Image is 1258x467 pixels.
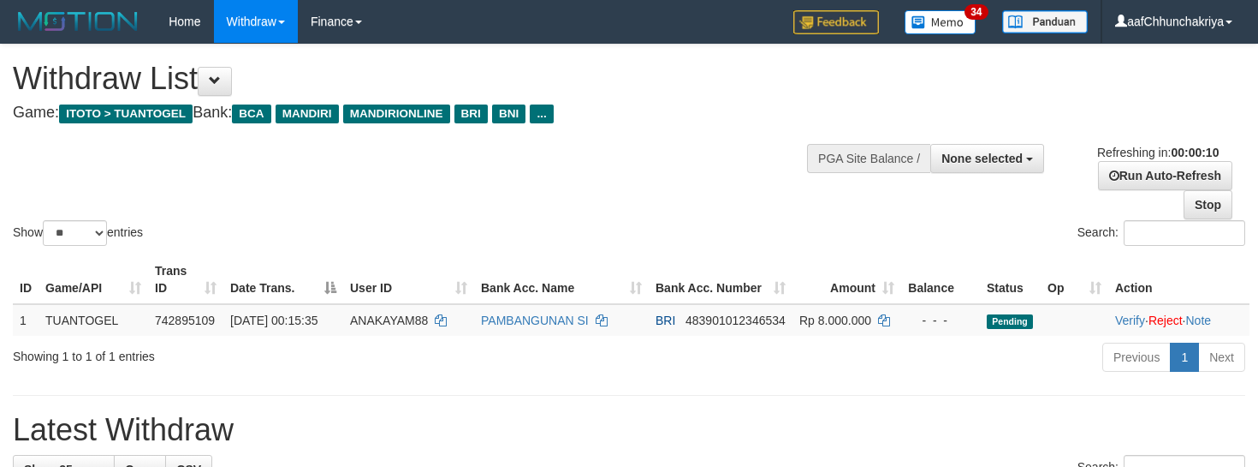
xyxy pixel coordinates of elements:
span: MANDIRI [276,105,339,123]
span: None selected [941,152,1023,165]
th: Game/API: activate to sort column ascending [39,255,148,304]
th: User ID: activate to sort column ascending [343,255,474,304]
span: ... [530,105,553,123]
a: Next [1198,343,1245,372]
h4: Game: Bank: [13,105,822,122]
a: Previous [1102,343,1171,372]
div: Showing 1 to 1 of 1 entries [13,341,512,365]
a: Reject [1148,314,1183,327]
span: [DATE] 00:15:35 [230,314,317,327]
th: Status [980,255,1041,304]
a: Run Auto-Refresh [1098,161,1232,190]
select: Showentries [43,220,107,246]
a: 1 [1170,343,1199,372]
span: Pending [987,314,1033,329]
span: MANDIRIONLINE [343,105,450,123]
div: PGA Site Balance / [807,144,930,173]
label: Search: [1077,220,1245,246]
span: BRI [454,105,488,123]
a: Verify [1115,314,1145,327]
a: Note [1185,314,1211,327]
button: None selected [930,144,1044,173]
span: BNI [492,105,525,123]
td: · · [1108,304,1249,336]
th: ID [13,255,39,304]
span: Copy 483901012346534 to clipboard [685,314,786,327]
span: ANAKAYAM88 [350,314,428,327]
input: Search: [1124,220,1245,246]
img: MOTION_logo.png [13,9,143,34]
span: BRI [656,314,675,327]
div: - - - [908,312,973,329]
strong: 00:00:10 [1171,146,1219,159]
th: Amount: activate to sort column ascending [792,255,901,304]
img: panduan.png [1002,10,1088,33]
label: Show entries [13,220,143,246]
td: TUANTOGEL [39,304,148,336]
a: Stop [1184,190,1232,219]
th: Bank Acc. Number: activate to sort column ascending [649,255,792,304]
img: Button%20Memo.svg [905,10,976,34]
th: Action [1108,255,1249,304]
a: PAMBANGUNAN SI [481,314,589,327]
span: BCA [232,105,270,123]
span: 742895109 [155,314,215,327]
h1: Withdraw List [13,62,822,96]
span: ITOTO > TUANTOGEL [59,105,193,123]
th: Date Trans.: activate to sort column descending [223,255,343,304]
td: 1 [13,304,39,336]
th: Balance [901,255,980,304]
th: Bank Acc. Name: activate to sort column ascending [474,255,649,304]
img: Feedback.jpg [793,10,879,34]
th: Op: activate to sort column ascending [1041,255,1108,304]
th: Trans ID: activate to sort column ascending [148,255,223,304]
span: 34 [964,4,988,20]
span: Rp 8.000.000 [799,314,871,327]
h1: Latest Withdraw [13,413,1245,447]
span: Refreshing in: [1097,146,1219,159]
